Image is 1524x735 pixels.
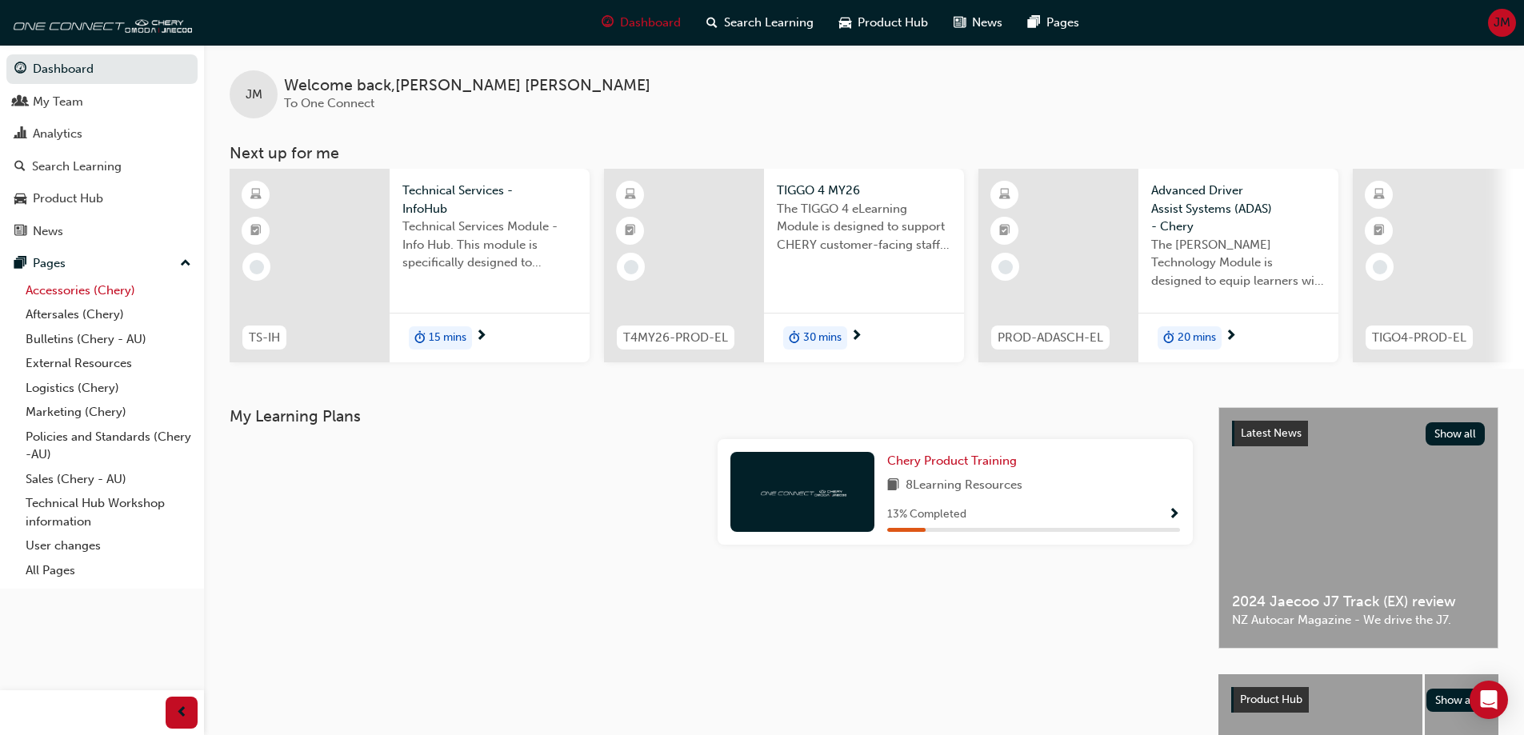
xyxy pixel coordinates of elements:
[19,351,198,376] a: External Resources
[1168,505,1180,525] button: Show Progress
[887,453,1017,468] span: Chery Product Training
[1241,426,1302,440] span: Latest News
[19,302,198,327] a: Aftersales (Chery)
[1494,14,1510,32] span: JM
[1470,681,1508,719] div: Open Intercom Messenger
[1046,14,1079,32] span: Pages
[429,329,466,347] span: 15 mins
[402,218,577,272] span: Technical Services Module - Info Hub. This module is specifically designed to address the require...
[6,152,198,182] a: Search Learning
[19,327,198,352] a: Bulletins (Chery - AU)
[887,452,1023,470] a: Chery Product Training
[250,260,264,274] span: learningRecordVerb_NONE-icon
[19,425,198,467] a: Policies and Standards (Chery -AU)
[941,6,1015,39] a: news-iconNews
[706,13,718,33] span: search-icon
[1232,611,1485,629] span: NZ Autocar Magazine - We drive the J7.
[33,190,103,208] div: Product Hub
[999,221,1010,242] span: booktick-icon
[724,14,814,32] span: Search Learning
[954,13,966,33] span: news-icon
[6,217,198,246] a: News
[33,93,83,111] div: My Team
[6,119,198,149] a: Analytics
[230,407,1193,425] h3: My Learning Plans
[589,6,694,39] a: guage-iconDashboard
[625,185,636,206] span: learningResourceType_ELEARNING-icon
[284,77,650,95] span: Welcome back , [PERSON_NAME] [PERSON_NAME]
[19,491,198,533] a: Technical Hub Workshop information
[887,505,966,524] span: 13 % Completed
[475,330,487,344] span: next-icon
[602,13,614,33] span: guage-icon
[1151,182,1326,236] span: Advanced Driver Assist Systems (ADAS) - Chery
[249,329,280,347] span: TS-IH
[250,221,262,242] span: booktick-icon
[402,182,577,218] span: Technical Services - InfoHub
[850,330,862,344] span: next-icon
[620,14,681,32] span: Dashboard
[176,703,188,723] span: prev-icon
[6,54,198,84] a: Dashboard
[6,87,198,117] a: My Team
[1168,508,1180,522] span: Show Progress
[14,257,26,271] span: pages-icon
[1028,13,1040,33] span: pages-icon
[1373,260,1387,274] span: learningRecordVerb_NONE-icon
[204,144,1524,162] h3: Next up for me
[1232,421,1485,446] a: Latest NewsShow all
[14,95,26,110] span: people-icon
[1015,6,1092,39] a: pages-iconPages
[777,200,951,254] span: The TIGGO 4 eLearning Module is designed to support CHERY customer-facing staff with the product ...
[1372,329,1466,347] span: TIGO4-PROD-EL
[1426,689,1486,712] button: Show all
[999,185,1010,206] span: learningResourceType_ELEARNING-icon
[1231,687,1486,713] a: Product HubShow all
[694,6,826,39] a: search-iconSearch Learning
[1225,330,1237,344] span: next-icon
[998,260,1013,274] span: learningRecordVerb_NONE-icon
[33,254,66,273] div: Pages
[19,533,198,558] a: User changes
[8,6,192,38] img: oneconnect
[906,476,1022,496] span: 8 Learning Resources
[14,127,26,142] span: chart-icon
[284,96,374,110] span: To One Connect
[1374,221,1385,242] span: booktick-icon
[972,14,1002,32] span: News
[14,160,26,174] span: search-icon
[414,328,426,349] span: duration-icon
[978,169,1338,362] a: PROD-ADASCH-ELAdvanced Driver Assist Systems (ADAS) - CheryThe [PERSON_NAME] Technology Module is...
[6,249,198,278] button: Pages
[839,13,851,33] span: car-icon
[19,467,198,492] a: Sales (Chery - AU)
[230,169,590,362] a: TS-IHTechnical Services - InfoHubTechnical Services Module - Info Hub. This module is specificall...
[1178,329,1216,347] span: 20 mins
[19,278,198,303] a: Accessories (Chery)
[32,158,122,176] div: Search Learning
[1163,328,1174,349] span: duration-icon
[1240,693,1302,706] span: Product Hub
[19,400,198,425] a: Marketing (Chery)
[604,169,964,362] a: T4MY26-PROD-ELTIGGO 4 MY26The TIGGO 4 eLearning Module is designed to support CHERY customer-faci...
[14,192,26,206] span: car-icon
[1232,593,1485,611] span: 2024 Jaecoo J7 Track (EX) review
[14,62,26,77] span: guage-icon
[250,185,262,206] span: learningResourceType_ELEARNING-icon
[1488,9,1516,37] button: JM
[180,254,191,274] span: up-icon
[6,184,198,214] a: Product Hub
[33,125,82,143] div: Analytics
[1218,407,1498,649] a: Latest NewsShow all2024 Jaecoo J7 Track (EX) reviewNZ Autocar Magazine - We drive the J7.
[33,222,63,241] div: News
[625,221,636,242] span: booktick-icon
[14,225,26,239] span: news-icon
[624,260,638,274] span: learningRecordVerb_NONE-icon
[1426,422,1486,445] button: Show all
[858,14,928,32] span: Product Hub
[19,376,198,401] a: Logistics (Chery)
[1151,236,1326,290] span: The [PERSON_NAME] Technology Module is designed to equip learners with essential knowledge about ...
[623,329,728,347] span: T4MY26-PROD-EL
[789,328,800,349] span: duration-icon
[887,476,899,496] span: book-icon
